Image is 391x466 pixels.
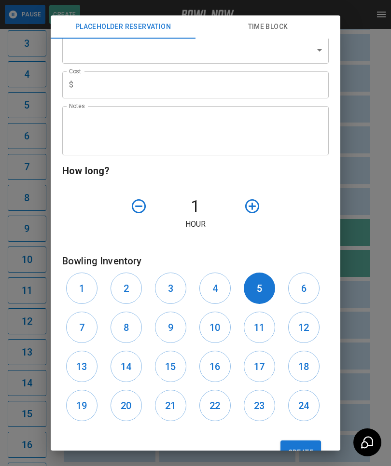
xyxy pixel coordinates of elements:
[66,390,98,421] button: 19
[244,390,275,421] button: 23
[155,312,186,343] button: 9
[254,398,265,413] h6: 23
[244,351,275,382] button: 17
[51,15,195,39] button: Placeholder Reservation
[288,351,320,382] button: 18
[298,320,309,335] h6: 12
[195,15,340,39] button: Time Block
[288,312,320,343] button: 12
[168,320,173,335] h6: 9
[79,320,84,335] h6: 7
[199,273,231,304] button: 4
[288,273,320,304] button: 6
[244,273,275,304] button: 5
[199,351,231,382] button: 16
[257,281,262,296] h6: 5
[62,37,329,64] div: ​
[212,281,218,296] h6: 4
[165,398,176,413] h6: 21
[199,312,231,343] button: 10
[244,312,275,343] button: 11
[69,79,73,91] p: $
[76,398,87,413] h6: 19
[121,398,131,413] h6: 20
[79,281,84,296] h6: 1
[165,359,176,374] h6: 15
[155,351,186,382] button: 15
[111,312,142,343] button: 8
[288,390,320,421] button: 24
[254,359,265,374] h6: 17
[62,253,329,269] h6: Bowling Inventory
[151,196,240,217] h4: 1
[66,351,98,382] button: 13
[121,359,131,374] h6: 14
[209,320,220,335] h6: 10
[111,273,142,304] button: 2
[168,281,173,296] h6: 3
[62,219,329,230] p: Hour
[199,390,231,421] button: 22
[66,312,98,343] button: 7
[62,163,329,178] h6: How long?
[124,281,129,296] h6: 2
[66,273,98,304] button: 1
[155,390,186,421] button: 21
[298,359,309,374] h6: 18
[76,359,87,374] h6: 13
[155,273,186,304] button: 3
[301,281,307,296] h6: 6
[280,440,321,465] button: Create
[254,320,265,335] h6: 11
[124,320,129,335] h6: 8
[209,398,220,413] h6: 22
[111,390,142,421] button: 20
[298,398,309,413] h6: 24
[111,351,142,382] button: 14
[209,359,220,374] h6: 16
